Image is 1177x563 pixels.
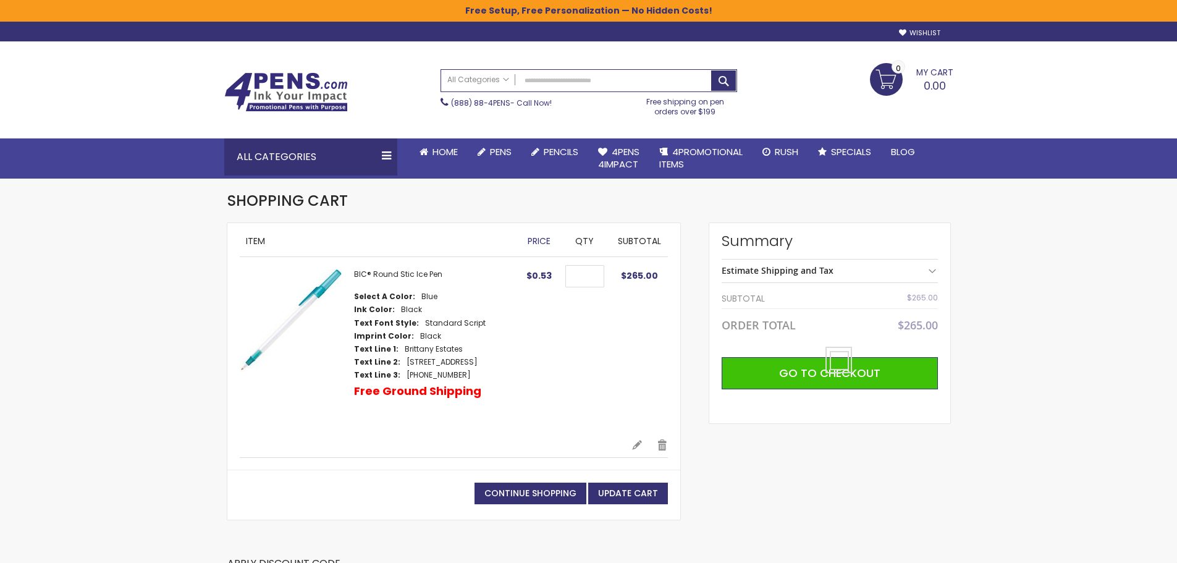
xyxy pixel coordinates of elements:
span: Update Cart [598,487,658,499]
a: Continue Shopping [475,483,586,504]
a: Blog [881,138,925,166]
a: Rush [753,138,808,166]
span: Subtotal [618,235,661,247]
dd: [PHONE_NUMBER] [407,370,471,380]
dt: Text Line 2 [354,357,400,367]
a: Pencils [521,138,588,166]
span: All Categories [447,75,509,85]
dd: Black [420,331,441,341]
dt: Text Font Style [354,318,419,328]
span: Pencils [544,145,578,158]
a: BIC® Round Stic Ice Pen [354,269,442,279]
span: Qty [575,235,594,247]
a: Home [410,138,468,166]
dt: Imprint Color [354,331,414,341]
img: BIC® Round Stic Ice Pen-Blue [240,269,342,371]
div: All Categories [224,138,397,176]
dd: [STREET_ADDRESS] [407,357,478,367]
dt: Select A Color [354,292,415,302]
a: 4PROMOTIONALITEMS [649,138,753,179]
span: Item [246,235,265,247]
p: Free Ground Shipping [354,384,481,399]
dt: Ink Color [354,305,395,315]
div: Free shipping on pen orders over $199 [633,92,737,117]
span: 4PROMOTIONAL ITEMS [659,145,743,171]
span: Continue Shopping [484,487,576,499]
a: Wishlist [899,28,940,38]
span: 0 [896,62,901,74]
dt: Text Line 1 [354,344,399,354]
img: 4Pens Custom Pens and Promotional Products [224,72,348,112]
button: Update Cart [588,483,668,504]
a: (888) 88-4PENS [451,98,510,108]
span: 4Pens 4impact [598,145,639,171]
span: Home [432,145,458,158]
strong: Estimate Shipping and Tax [722,265,833,276]
dd: Black [401,305,422,315]
dt: Text Line 3 [354,370,400,380]
a: 4Pens4impact [588,138,649,179]
a: Pens [468,138,521,166]
a: BIC® Round Stic Ice Pen-Blue [240,269,354,426]
dd: Brittany Estates [405,344,463,354]
span: Price [528,235,551,247]
span: Rush [775,145,798,158]
span: Shopping Cart [227,190,348,211]
a: Specials [808,138,881,166]
a: 0.00 0 [870,63,953,94]
span: Specials [831,145,871,158]
strong: Summary [722,231,938,251]
span: Pens [490,145,512,158]
span: Blog [891,145,915,158]
a: All Categories [441,70,515,90]
span: $265.00 [621,269,658,282]
span: 0.00 [924,78,946,93]
span: - Call Now! [451,98,552,108]
dd: Blue [421,292,437,302]
span: $0.53 [526,269,552,282]
dd: Standard Script [425,318,486,328]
